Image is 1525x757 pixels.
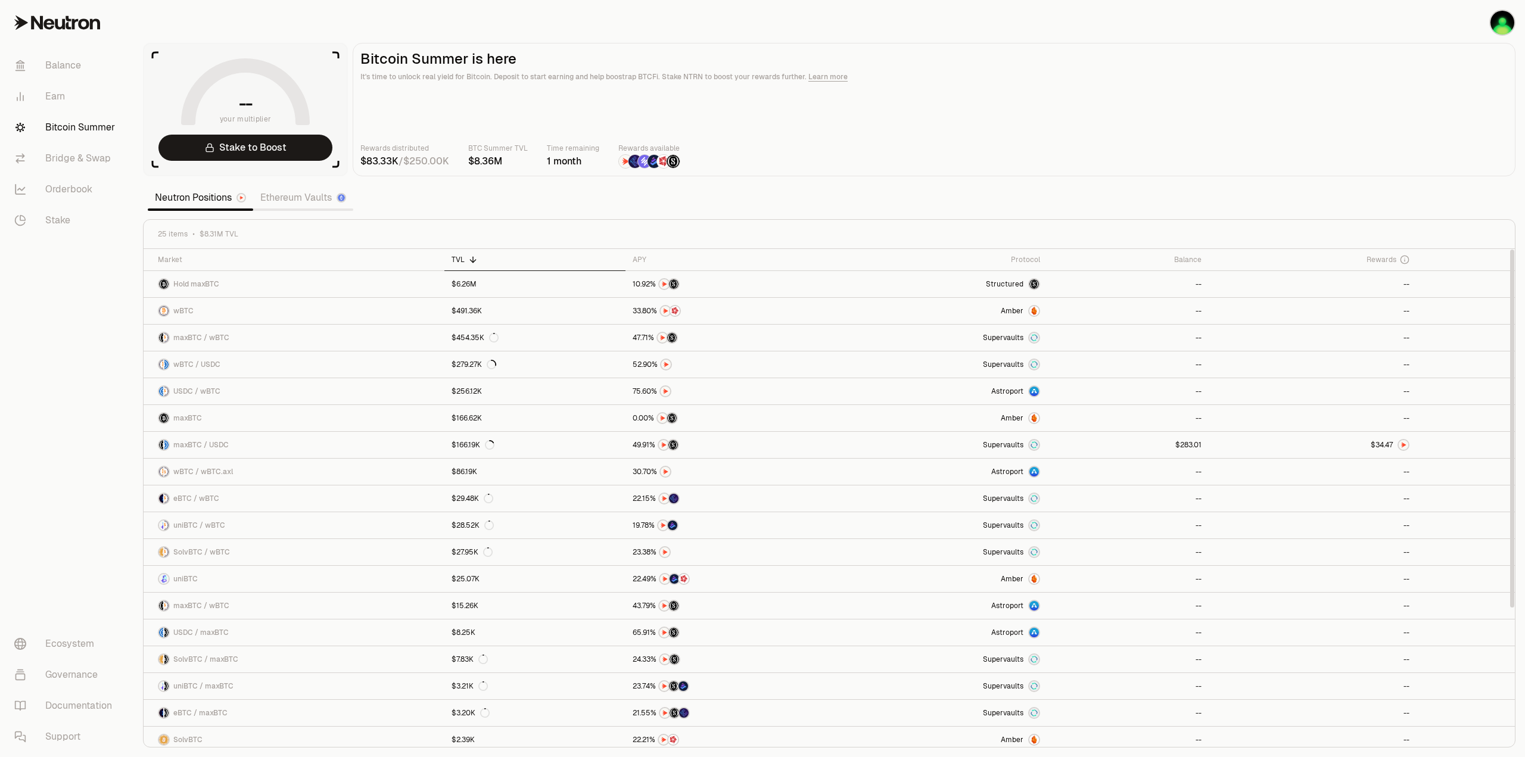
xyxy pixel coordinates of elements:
[669,494,679,503] img: EtherFi Points
[633,255,829,264] div: APY
[1029,440,1039,450] img: Supervaults
[173,467,233,476] span: wBTC / wBTC.axl
[452,628,475,637] div: $8.25K
[173,628,229,637] span: USDC / maxBTC
[983,521,1023,530] span: Supervaults
[625,298,836,324] a: NTRNMars Fragments
[239,94,253,113] h1: --
[1209,539,1416,565] a: --
[633,573,829,585] button: NTRNBedrock DiamondsMars Fragments
[679,708,689,718] img: EtherFi Points
[159,333,163,342] img: maxBTC Logo
[5,50,129,81] a: Balance
[836,700,1047,726] a: SupervaultsSupervaults
[633,627,829,638] button: NTRNStructured Points
[144,512,444,538] a: uniBTC LogowBTC LogouniBTC / wBTC
[667,333,677,342] img: Structured Points
[836,593,1047,619] a: Astroport
[1047,727,1209,753] a: --
[633,305,829,317] button: NTRNMars Fragments
[1029,681,1039,691] img: Supervaults
[164,467,169,476] img: wBTC.axl Logo
[625,432,836,458] a: NTRNStructured Points
[836,271,1047,297] a: StructuredmaxBTC
[659,279,669,289] img: NTRN
[633,412,829,424] button: NTRNStructured Points
[158,229,188,239] span: 25 items
[625,646,836,672] a: NTRNStructured Points
[836,325,1047,351] a: SupervaultsSupervaults
[668,735,678,744] img: Mars Fragments
[618,142,680,154] p: Rewards available
[1209,700,1416,726] a: --
[633,332,829,344] button: NTRNStructured Points
[468,142,528,154] p: BTC Summer TVL
[669,279,679,289] img: Structured Points
[164,547,169,557] img: wBTC Logo
[983,360,1023,369] span: Supervaults
[220,113,272,125] span: your multiplier
[836,351,1047,378] a: SupervaultsSupervaults
[1209,432,1416,458] a: NTRN Logo
[1047,539,1209,565] a: --
[625,727,836,753] a: NTRNMars Fragments
[1209,673,1416,699] a: --
[670,306,680,316] img: Mars Fragments
[452,655,488,664] div: $7.83K
[1047,593,1209,619] a: --
[238,194,245,201] img: Neutron Logo
[452,360,496,369] div: $279.27K
[144,405,444,431] a: maxBTC LogomaxBTC
[638,155,651,168] img: Solv Points
[444,325,625,351] a: $454.35K
[983,681,1023,691] span: Supervaults
[1047,512,1209,538] a: --
[164,360,169,369] img: USDC Logo
[444,378,625,404] a: $256.12K
[659,494,669,503] img: NTRN
[1209,566,1416,592] a: --
[679,681,688,691] img: Bedrock Diamonds
[164,708,169,718] img: maxBTC Logo
[173,735,203,744] span: SolvBTC
[159,360,163,369] img: wBTC Logo
[452,735,475,744] div: $2.39K
[164,521,169,530] img: wBTC Logo
[991,601,1023,610] span: Astroport
[173,279,219,289] span: Hold maxBTC
[633,439,829,451] button: NTRNStructured Points
[633,707,829,719] button: NTRNStructured PointsEtherFi Points
[983,547,1023,557] span: Supervaults
[633,466,829,478] button: NTRN
[991,387,1023,396] span: Astroport
[164,333,169,342] img: wBTC Logo
[659,628,669,637] img: NTRN
[173,387,220,396] span: USDC / wBTC
[444,566,625,592] a: $25.07K
[1209,459,1416,485] a: --
[444,459,625,485] a: $86.19K
[1029,279,1039,289] img: maxBTC
[669,681,679,691] img: Structured Points
[633,385,829,397] button: NTRN
[173,333,229,342] span: maxBTC / wBTC
[360,142,449,154] p: Rewards distributed
[1209,593,1416,619] a: --
[158,135,332,161] a: Stake to Boost
[659,735,668,744] img: NTRN
[144,566,444,592] a: uniBTC LogouniBTC
[159,494,163,503] img: eBTC Logo
[1029,547,1039,557] img: Supervaults
[159,735,169,744] img: SolvBTC Logo
[667,155,680,168] img: Structured Points
[144,619,444,646] a: USDC LogomaxBTC LogoUSDC / maxBTC
[633,653,829,665] button: NTRNStructured Points
[452,494,493,503] div: $29.48K
[1209,298,1416,324] a: --
[452,255,618,264] div: TVL
[619,155,632,168] img: NTRN
[338,194,345,201] img: Ethereum Logo
[633,546,829,558] button: NTRN
[670,574,679,584] img: Bedrock Diamonds
[1209,727,1416,753] a: --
